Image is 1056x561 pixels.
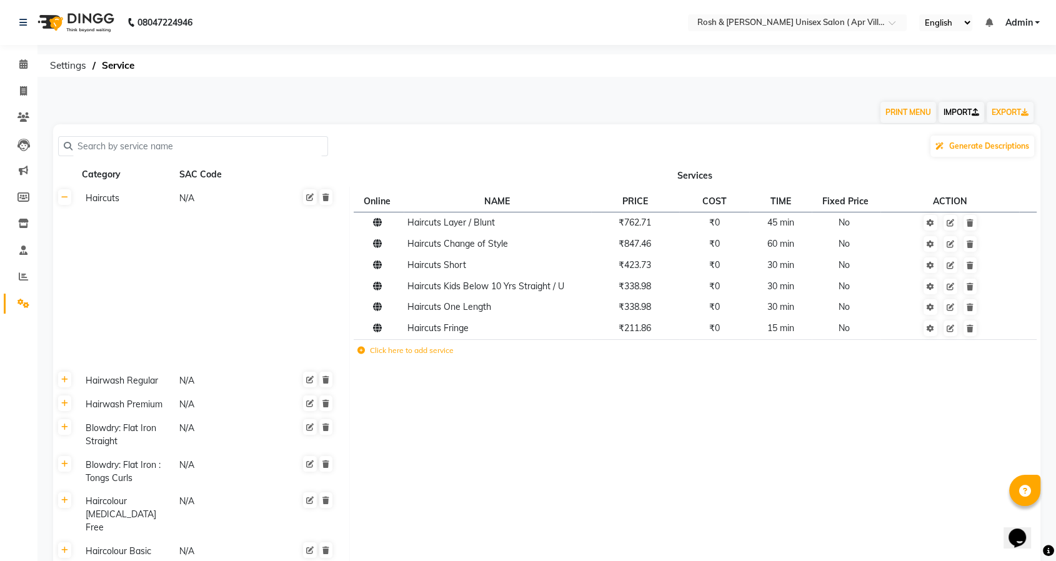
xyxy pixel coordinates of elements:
span: ₹0 [709,217,720,228]
span: ₹847.46 [619,238,651,249]
span: ₹0 [709,322,720,334]
span: Service [96,54,141,77]
iframe: chat widget [1004,511,1044,549]
span: Haircuts Short [407,259,466,271]
span: Admin [1005,16,1032,29]
span: 30 min [767,301,794,312]
div: Haircuts [81,191,173,206]
span: ₹0 [709,280,720,292]
th: PRICE [591,191,679,212]
span: 30 min [767,259,794,271]
span: Generate Descriptions [949,141,1029,151]
div: N/A [178,420,271,449]
span: ₹338.98 [619,280,651,292]
span: Haircuts Fringe [407,322,469,334]
span: No [838,280,849,292]
span: ₹423.73 [619,259,651,271]
div: Category [81,167,173,182]
span: ₹338.98 [619,301,651,312]
div: Blowdry: Flat Iron : Tongs Curls [81,457,173,486]
div: Hairwash Regular [81,373,173,389]
span: Haircuts Change of Style [407,238,508,249]
div: Blowdry: Flat Iron Straight [81,420,173,449]
span: ₹0 [709,259,720,271]
th: TIME [749,191,812,212]
div: N/A [178,457,271,486]
span: ₹0 [709,238,720,249]
th: Online [354,191,404,212]
span: ₹211.86 [619,322,651,334]
span: 30 min [767,280,794,292]
div: Haircolour Basic [81,544,173,559]
th: Fixed Price [812,191,880,212]
span: 60 min [767,238,794,249]
span: 45 min [767,217,794,228]
div: N/A [178,494,271,535]
div: Haircolour [MEDICAL_DATA] Free [81,494,173,535]
span: No [838,217,849,228]
div: N/A [178,191,271,206]
span: No [838,301,849,312]
button: Generate Descriptions [930,136,1034,157]
span: 15 min [767,322,794,334]
div: N/A [178,373,271,389]
div: N/A [178,397,271,412]
span: No [838,259,849,271]
div: Hairwash Premium [81,397,173,412]
span: No [838,322,849,334]
th: ACTION [880,191,1019,212]
b: 08047224946 [137,5,192,40]
th: Services [349,163,1040,187]
img: logo [32,5,117,40]
span: ₹0 [709,301,720,312]
div: SAC Code [178,167,271,182]
th: NAME [404,191,591,212]
label: Click here to add service [357,345,454,356]
input: Search by service name [72,137,322,156]
a: EXPORT [987,102,1034,123]
span: Haircuts One Length [407,301,491,312]
span: No [838,238,849,249]
span: Haircuts Layer / Blunt [407,217,495,228]
button: PRINT MENU [880,102,936,123]
a: IMPORT [939,102,984,123]
span: Settings [44,54,92,77]
div: N/A [178,544,271,559]
th: COST [679,191,750,212]
span: Haircuts Kids Below 10 Yrs Straight / U [407,280,564,292]
span: ₹762.71 [619,217,651,228]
